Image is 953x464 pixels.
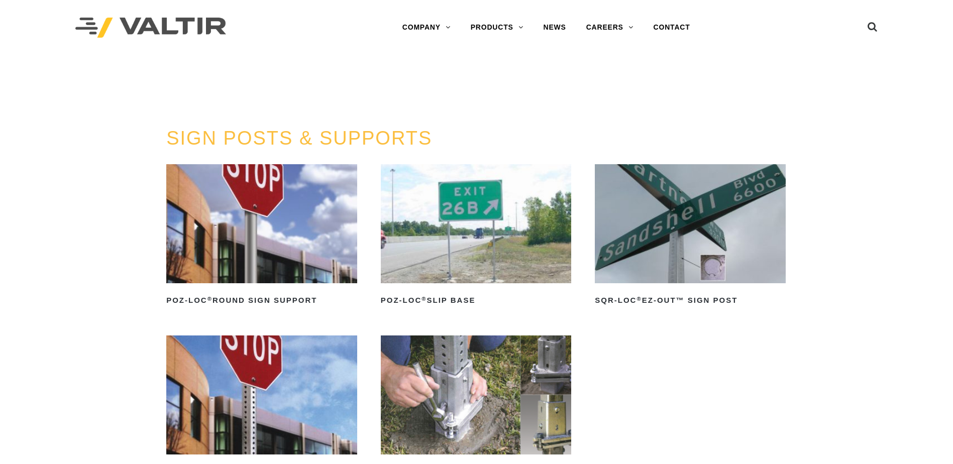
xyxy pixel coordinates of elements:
[207,296,213,302] sup: ®
[461,18,534,38] a: PRODUCTS
[381,164,572,308] a: POZ-LOC®Slip Base
[637,296,642,302] sup: ®
[644,18,700,38] a: CONTACT
[166,164,357,308] a: POZ-LOC®Round Sign Support
[595,164,786,308] a: SQR-LOC®EZ-Out™ Sign Post
[534,18,576,38] a: NEWS
[392,18,461,38] a: COMPANY
[381,292,572,308] h2: POZ-LOC Slip Base
[166,128,432,149] a: SIGN POSTS & SUPPORTS
[166,292,357,308] h2: POZ-LOC Round Sign Support
[576,18,644,38] a: CAREERS
[421,296,427,302] sup: ®
[75,18,226,38] img: Valtir
[595,292,786,308] h2: SQR-LOC EZ-Out™ Sign Post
